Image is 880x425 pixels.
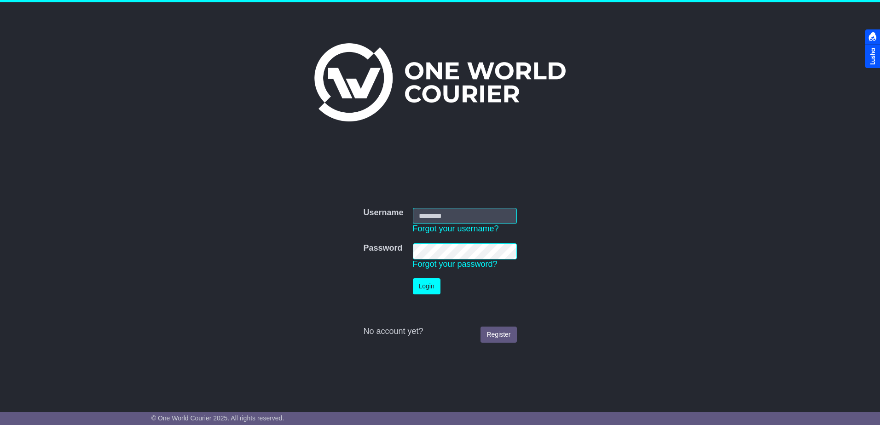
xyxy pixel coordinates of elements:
label: Password [363,243,402,253]
a: Register [481,327,516,343]
div: No account yet? [363,327,516,337]
span: © One World Courier 2025. All rights reserved. [151,414,284,422]
a: Forgot your password? [413,259,498,269]
a: Forgot your username? [413,224,499,233]
label: Username [363,208,403,218]
button: Login [413,278,440,294]
img: One World [314,43,566,121]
